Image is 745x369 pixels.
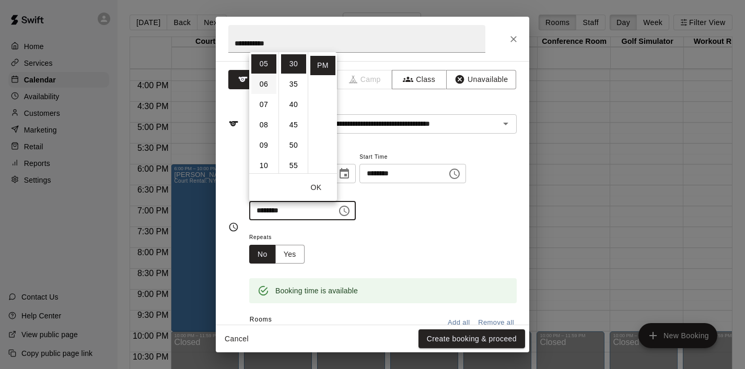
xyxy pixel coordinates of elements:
button: Open [498,116,513,131]
li: 40 minutes [281,95,306,114]
button: Remove all [475,315,517,331]
button: Class [392,70,447,89]
button: Create booking & proceed [418,329,525,349]
button: Close [504,30,523,49]
span: Camps can only be created in the Services page [337,70,392,89]
button: No [249,245,276,264]
li: 8 hours [251,115,276,135]
button: Choose time, selected time is 5:30 PM [334,200,355,221]
li: 9 hours [251,136,276,155]
span: Repeats [249,231,313,245]
li: 55 minutes [281,156,306,175]
li: 6 hours [251,75,276,94]
li: PM [310,56,335,75]
button: Add all [442,315,475,331]
button: Unavailable [446,70,516,89]
ul: Select meridiem [308,52,337,173]
svg: Service [228,118,239,129]
li: 10 hours [251,156,276,175]
button: Cancel [220,329,253,349]
ul: Select hours [249,52,278,173]
li: 50 minutes [281,136,306,155]
li: 45 minutes [281,115,306,135]
div: Booking time is available [275,281,358,300]
svg: Timing [228,222,239,232]
button: Yes [275,245,305,264]
div: outlined button group [249,245,305,264]
li: 35 minutes [281,75,306,94]
button: Choose date, selected date is Sep 15, 2025 [334,163,355,184]
button: Choose time, selected time is 5:00 PM [444,163,465,184]
span: Start Time [359,150,466,164]
button: OK [299,178,333,197]
span: Rooms [250,316,272,323]
li: 30 minutes [281,54,306,74]
li: 7 hours [251,95,276,114]
li: 5 hours [251,54,276,74]
button: Rental [228,70,283,89]
ul: Select minutes [278,52,308,173]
